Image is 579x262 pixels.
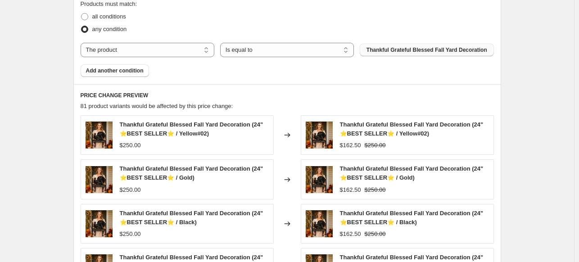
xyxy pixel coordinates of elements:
[86,122,113,149] img: 1_96132fe6-b325-4fdb-8710-57eca35e7b4b_80x.jpg
[81,0,137,7] span: Products must match:
[81,103,233,109] span: 81 product variants would be affected by this price change:
[360,44,493,56] button: Thankful Grateful Blessed Fall Yard Decoration
[366,46,487,54] span: Thankful Grateful Blessed Fall Yard Decoration
[306,166,333,193] img: 1_96132fe6-b325-4fdb-8710-57eca35e7b4b_80x.jpg
[340,230,361,237] span: $162.50
[340,186,361,193] span: $162.50
[120,186,141,193] span: $250.00
[81,64,149,77] button: Add another condition
[92,13,126,20] span: all conditions
[306,210,333,237] img: 1_96132fe6-b325-4fdb-8710-57eca35e7b4b_80x.jpg
[81,92,494,99] h6: PRICE CHANGE PREVIEW
[120,230,141,237] span: $250.00
[120,210,263,226] span: Thankful Grateful Blessed Fall Yard Decoration (24" ⭐BEST SELLER⭐ / Black)
[340,142,361,149] span: $162.50
[340,121,484,137] span: Thankful Grateful Blessed Fall Yard Decoration (24" ⭐BEST SELLER⭐ / Yellow#02)
[92,26,127,32] span: any condition
[365,230,386,237] span: $250.00
[365,142,386,149] span: $250.00
[86,210,113,237] img: 1_96132fe6-b325-4fdb-8710-57eca35e7b4b_80x.jpg
[340,210,484,226] span: Thankful Grateful Blessed Fall Yard Decoration (24" ⭐BEST SELLER⭐ / Black)
[120,142,141,149] span: $250.00
[120,121,263,137] span: Thankful Grateful Blessed Fall Yard Decoration (24" ⭐BEST SELLER⭐ / Yellow#02)
[86,166,113,193] img: 1_96132fe6-b325-4fdb-8710-57eca35e7b4b_80x.jpg
[306,122,333,149] img: 1_96132fe6-b325-4fdb-8710-57eca35e7b4b_80x.jpg
[340,165,484,181] span: Thankful Grateful Blessed Fall Yard Decoration (24" ⭐BEST SELLER⭐ / Gold)
[365,186,386,193] span: $250.00
[86,67,144,74] span: Add another condition
[120,165,263,181] span: Thankful Grateful Blessed Fall Yard Decoration (24" ⭐BEST SELLER⭐ / Gold)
